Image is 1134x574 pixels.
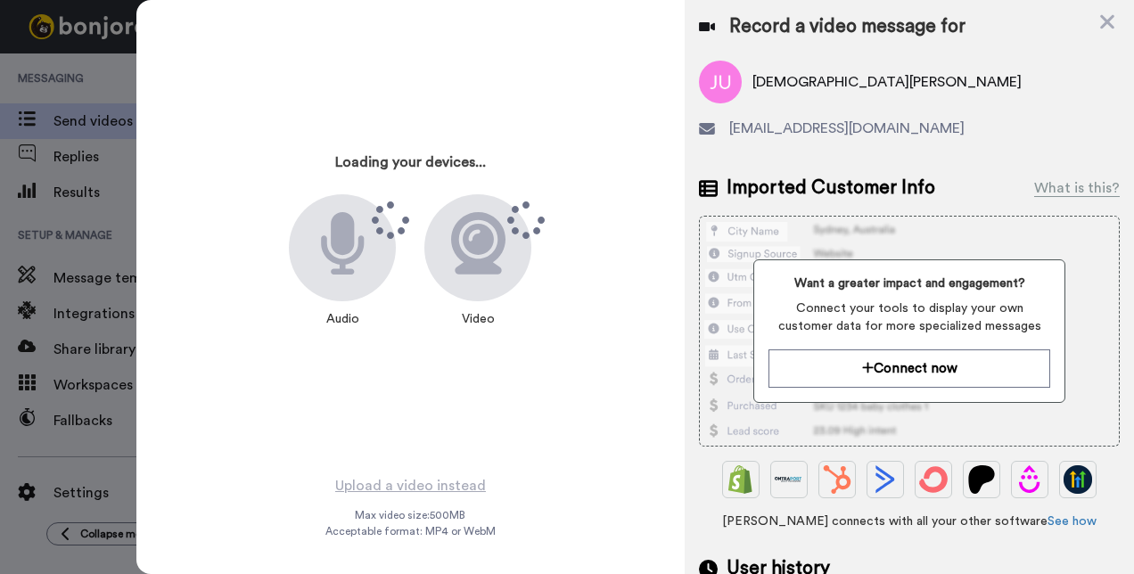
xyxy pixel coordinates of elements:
img: Drip [1015,465,1044,494]
span: Max video size: 500 MB [355,508,465,522]
img: ActiveCampaign [871,465,900,494]
span: [EMAIL_ADDRESS][DOMAIN_NAME] [729,118,965,139]
img: Patreon [967,465,996,494]
span: Acceptable format: MP4 or WebM [325,524,496,538]
button: Connect now [768,349,1050,388]
div: Audio [317,301,368,337]
span: [PERSON_NAME] connects with all your other software [699,512,1120,530]
img: ConvertKit [919,465,948,494]
button: Upload a video instead [330,474,491,497]
div: Video [453,301,504,337]
span: Imported Customer Info [727,175,935,201]
a: See how [1048,515,1097,528]
div: What is this? [1034,177,1120,199]
img: Ontraport [775,465,803,494]
img: Hubspot [823,465,851,494]
img: GoHighLevel [1064,465,1092,494]
span: Want a greater impact and engagement? [768,275,1050,292]
h3: Loading your devices... [335,155,486,171]
span: Connect your tools to display your own customer data for more specialized messages [768,299,1050,335]
img: Shopify [727,465,755,494]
